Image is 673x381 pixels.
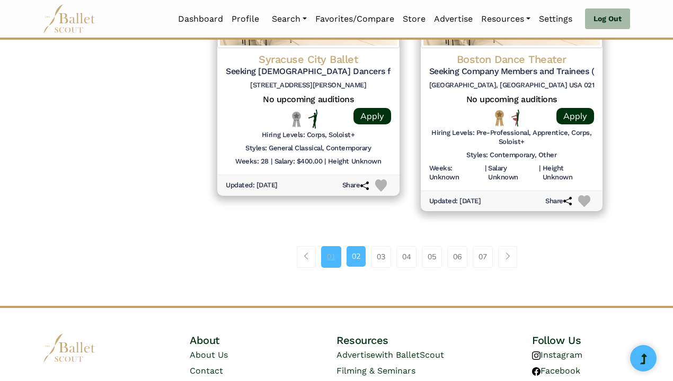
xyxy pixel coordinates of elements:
h6: [GEOGRAPHIC_DATA], [GEOGRAPHIC_DATA] USA 02155 [429,81,595,90]
img: instagram logo [532,351,541,360]
a: Settings [535,8,577,30]
h6: | [271,157,272,166]
a: Contact [190,366,223,376]
h6: Share [342,181,369,190]
h4: About [190,333,288,347]
h6: Share [545,197,572,206]
h5: No upcoming auditions [429,94,595,105]
h6: Salary: $400.00 [274,157,323,166]
h6: Hiring Levels: Corps, Soloist+ [262,131,355,140]
h6: Styles: General Classical, Contemporary [245,144,371,153]
h6: | [539,164,541,182]
h6: | [485,164,486,182]
a: Advertisewith BalletScout [336,350,444,360]
h6: Weeks: 28 [235,157,269,166]
a: 02 [347,246,366,266]
img: Heart [375,179,387,192]
h4: Resources [336,333,483,347]
a: Favorites/Compare [311,8,399,30]
a: 01 [321,246,341,267]
img: Heart [578,195,590,207]
a: Advertise [430,8,477,30]
a: 06 [447,246,467,267]
h6: Height Unknown [543,164,594,182]
a: Filming & Seminars [336,366,415,376]
h6: Salary Unknown [488,164,537,182]
a: Search [268,8,311,30]
h5: Seeking [DEMOGRAPHIC_DATA] Dancers for the 2025/2026 Season [226,66,391,77]
img: logo [43,333,96,362]
a: 05 [422,246,442,267]
a: Store [399,8,430,30]
a: Resources [477,8,535,30]
a: 03 [371,246,391,267]
h4: Follow Us [532,333,630,347]
h4: Syracuse City Ballet [226,52,391,66]
nav: Page navigation example [297,246,523,267]
h6: Weeks: Unknown [429,164,483,182]
a: Instagram [532,350,582,360]
img: Flat [308,110,318,129]
a: Apply [556,108,594,124]
a: Apply [353,108,391,124]
h6: Styles: Contemporary, Other [466,151,556,160]
h6: [STREET_ADDRESS][PERSON_NAME] [226,81,391,90]
a: Facebook [532,366,580,376]
img: All [511,110,519,126]
h6: | [324,157,326,166]
a: About Us [190,350,228,360]
h6: Hiring Levels: Pre-Professional, Apprentice, Corps, Soloist+ [429,129,595,147]
a: Log Out [585,8,630,30]
h6: Updated: [DATE] [429,197,481,206]
a: 04 [396,246,417,267]
a: Dashboard [174,8,227,30]
h5: No upcoming auditions [226,94,391,105]
h4: Boston Dance Theater [429,52,595,66]
img: facebook logo [532,367,541,376]
span: with BalletScout [375,350,444,360]
h6: Updated: [DATE] [226,181,278,190]
h6: Height Unknown [328,157,381,166]
a: Profile [227,8,263,30]
h5: Seeking Company Members and Trainees ([DATE]-[DATE] Season) [429,66,595,77]
img: National [493,110,506,126]
a: 07 [473,246,493,267]
img: Local [290,111,303,128]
